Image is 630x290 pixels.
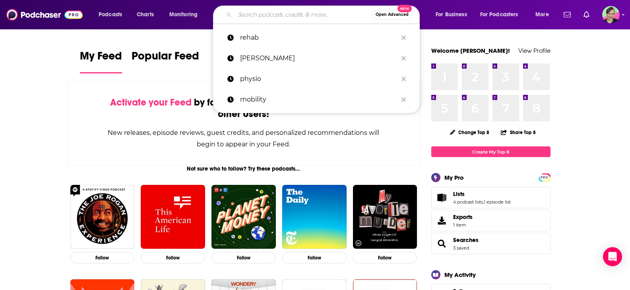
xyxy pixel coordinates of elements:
[282,252,347,263] button: Follow
[221,6,427,24] div: Search podcasts, credits, & more...
[453,190,511,198] a: Lists
[540,175,549,181] span: PRO
[475,8,530,21] button: open menu
[353,252,417,263] button: Follow
[453,213,473,221] span: Exports
[453,236,479,244] a: Searches
[453,245,469,251] a: 3 saved
[431,47,510,54] a: Welcome [PERSON_NAME]!
[169,9,198,20] span: Monitoring
[93,8,132,21] button: open menu
[110,96,192,108] span: Activate your Feed
[240,89,397,110] p: mobility
[70,185,135,249] img: The Joe Rogan Experience
[376,13,409,17] span: Open Advanced
[211,252,276,263] button: Follow
[530,8,559,21] button: open menu
[141,252,205,263] button: Follow
[132,49,199,73] a: Popular Feed
[431,187,551,208] span: Lists
[434,238,450,249] a: Searches
[560,8,574,21] a: Show notifications dropdown
[430,8,477,21] button: open menu
[397,5,412,12] span: New
[213,48,420,69] a: [PERSON_NAME]
[240,27,397,48] p: rehab
[80,49,122,73] a: My Feed
[235,8,372,21] input: Search podcasts, credits, & more...
[518,47,551,54] a: View Profile
[132,8,159,21] a: Charts
[211,185,276,249] img: Planet Money
[445,127,494,137] button: Change Top 8
[372,10,412,19] button: Open AdvancedNew
[80,49,122,67] span: My Feed
[431,233,551,254] span: Searches
[444,271,476,278] div: My Activity
[70,252,135,263] button: Follow
[6,7,83,22] img: Podchaser - Follow, Share and Rate Podcasts
[444,174,464,181] div: My Pro
[453,199,483,205] a: 4 podcast lists
[434,192,450,203] a: Lists
[431,146,551,157] a: Create My Top 8
[602,6,620,23] img: User Profile
[141,185,205,249] img: This American Life
[436,9,467,20] span: For Business
[137,9,154,20] span: Charts
[353,185,417,249] img: My Favorite Murder with Karen Kilgariff and Georgia Hardstark
[434,215,450,226] span: Exports
[500,125,536,140] button: Share Top 8
[535,9,549,20] span: More
[580,8,593,21] a: Show notifications dropdown
[107,97,380,120] div: by following Podcasts, Creators, Lists, and other Users!
[99,9,122,20] span: Podcasts
[67,165,421,172] div: Not sure who to follow? Try these podcasts...
[240,48,397,69] p: dr. dan ginader
[282,185,347,249] img: The Daily
[453,222,473,228] span: 1 item
[480,9,518,20] span: For Podcasters
[164,8,208,21] button: open menu
[213,69,420,89] a: physio
[132,49,199,67] span: Popular Feed
[107,127,380,150] div: New releases, episode reviews, guest credits, and personalized recommendations will begin to appe...
[602,6,620,23] span: Logged in as LizDVictoryBelt
[431,210,551,231] a: Exports
[453,190,465,198] span: Lists
[484,199,511,205] a: 1 episode list
[213,27,420,48] a: rehab
[603,247,622,266] div: Open Intercom Messenger
[602,6,620,23] button: Show profile menu
[540,174,549,180] a: PRO
[240,69,397,89] p: physio
[483,199,484,205] span: ,
[213,89,420,110] a: mobility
